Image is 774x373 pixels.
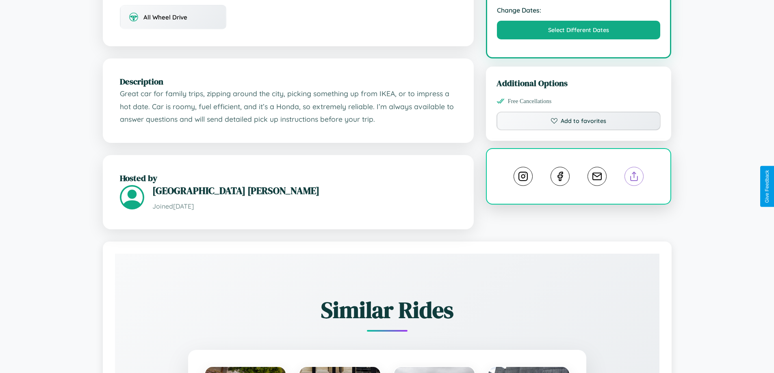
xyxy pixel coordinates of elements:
[143,294,631,326] h2: Similar Rides
[143,13,187,21] span: All Wheel Drive
[764,170,770,203] div: Give Feedback
[152,184,457,197] h3: [GEOGRAPHIC_DATA] [PERSON_NAME]
[120,75,457,87] h2: Description
[496,77,661,89] h3: Additional Options
[496,112,661,130] button: Add to favorites
[152,201,457,212] p: Joined [DATE]
[497,21,661,39] button: Select Different Dates
[120,172,457,184] h2: Hosted by
[120,87,457,126] p: Great car for family trips, zipping around the city, picking something up from IKEA, or to impres...
[497,6,661,14] strong: Change Dates:
[508,98,552,105] span: Free Cancellations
